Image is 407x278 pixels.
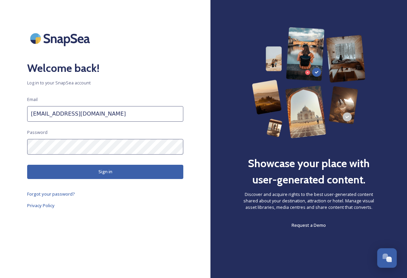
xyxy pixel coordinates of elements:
span: Forgot your password? [27,191,75,197]
input: john.doe@snapsea.io [27,106,183,122]
span: Password [27,129,48,136]
h2: Welcome back! [27,60,183,76]
span: Log in to your SnapSea account [27,80,183,86]
h2: Showcase your place with user-generated content. [238,155,380,188]
span: Privacy Policy [27,202,55,209]
a: Forgot your password? [27,190,183,198]
span: Email [27,96,38,103]
span: Request a Demo [292,222,326,228]
span: Discover and acquire rights to the best user-generated content shared about your destination, att... [238,191,380,211]
button: Open Chat [377,248,397,268]
button: Sign in [27,165,183,179]
a: Request a Demo [292,221,326,229]
img: SnapSea Logo [27,27,95,50]
img: 63b42ca75bacad526042e722_Group%20154-p-800.png [252,27,366,138]
a: Privacy Policy [27,201,183,210]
